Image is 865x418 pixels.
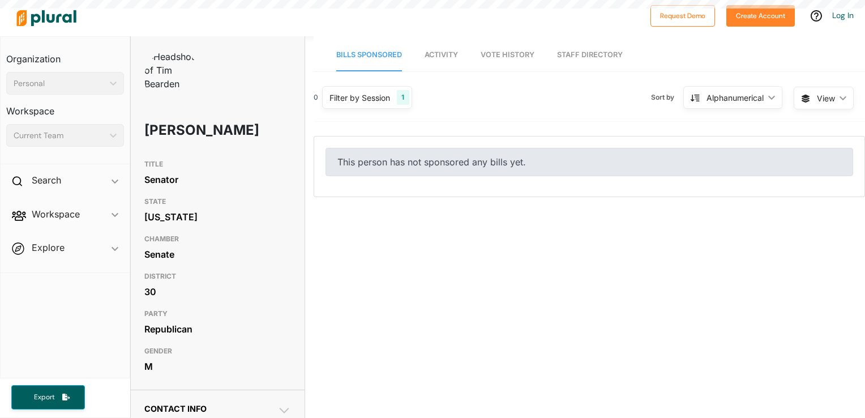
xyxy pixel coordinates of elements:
span: Vote History [481,50,534,59]
span: View [817,92,835,104]
span: Activity [425,50,458,59]
button: Request Demo [650,5,715,27]
a: Request Demo [650,9,715,21]
h3: PARTY [144,307,292,321]
div: [US_STATE] [144,208,292,225]
div: Alphanumerical [706,92,764,104]
span: Sort by [651,92,683,103]
div: Republican [144,321,292,338]
a: Bills Sponsored [336,39,402,71]
h3: Workspace [6,95,124,120]
a: Log In [832,10,854,20]
div: 0 [314,92,318,103]
button: Export [11,385,85,410]
h3: TITLE [144,157,292,171]
h3: GENDER [144,344,292,358]
a: Staff Directory [557,39,623,71]
h2: Search [32,174,61,186]
h3: STATE [144,195,292,208]
button: Create Account [726,5,795,27]
a: Activity [425,39,458,71]
div: Senate [144,246,292,263]
div: M [144,358,292,375]
div: This person has not sponsored any bills yet. [326,148,853,176]
span: Bills Sponsored [336,50,402,59]
div: Senator [144,171,292,188]
div: 1 [397,90,409,105]
img: Headshot of Tim Bearden [144,50,201,91]
h3: DISTRICT [144,270,292,283]
a: Create Account [726,9,795,21]
div: Personal [14,78,105,89]
div: Current Team [14,130,105,142]
h1: [PERSON_NAME] [144,113,233,147]
div: 30 [144,283,292,300]
h3: CHAMBER [144,232,292,246]
div: Filter by Session [329,92,390,104]
a: Vote History [481,39,534,71]
span: Contact Info [144,404,207,413]
h3: Organization [6,42,124,67]
span: Export [26,393,62,402]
